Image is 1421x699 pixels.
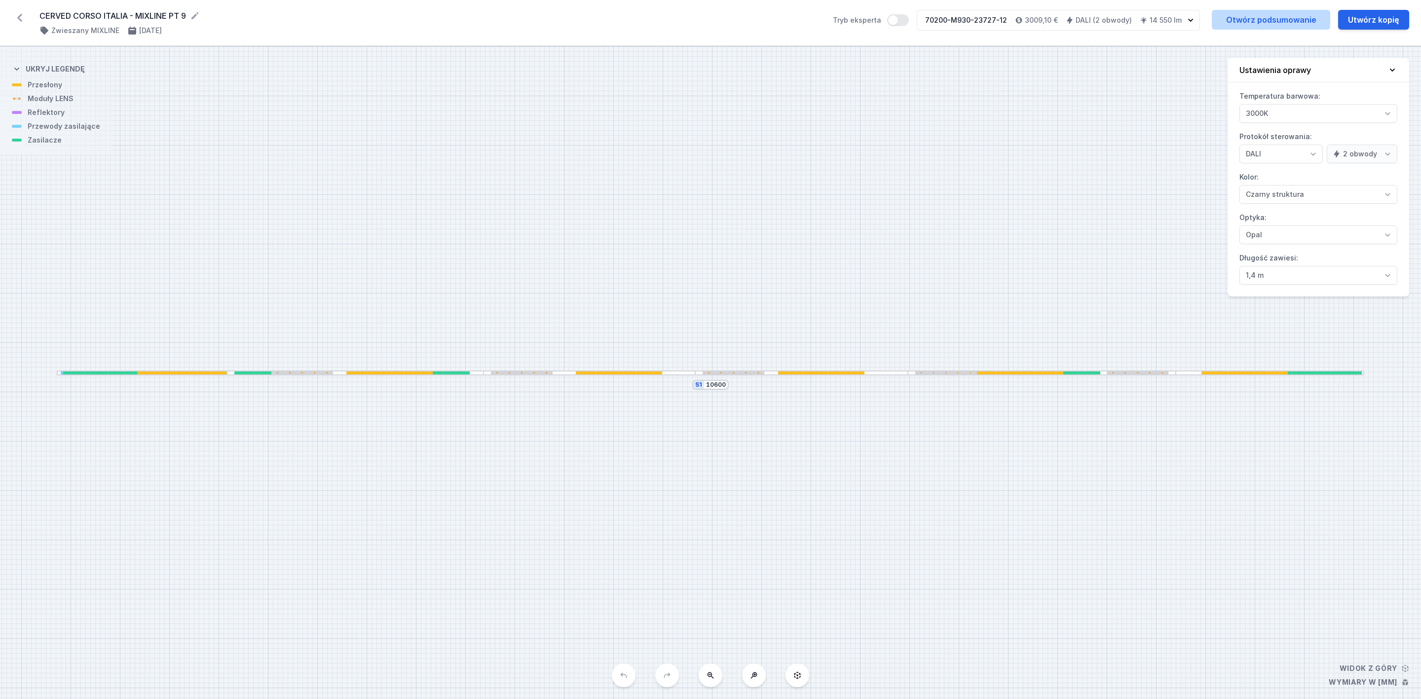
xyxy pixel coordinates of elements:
form: CERVED CORSO ITALIA - MIXLINE PT 9 [39,10,821,22]
input: Wymiar [mm] [706,381,726,389]
select: Protokół sterowania: [1327,145,1397,163]
h4: 3009,10 € [1025,15,1058,25]
h4: DALI (2 obwody) [1076,15,1132,25]
a: Otwórz podsumowanie [1212,10,1330,30]
label: Protokół sterowania: [1239,129,1397,163]
h4: Ukryj legendę [26,64,85,74]
h4: Zwieszany MIXLINE [51,26,119,36]
select: Protokół sterowania: [1239,145,1323,163]
button: Tryb eksperta [887,14,909,26]
select: Długość zawiesi: [1239,266,1397,285]
label: Temperatura barwowa: [1239,88,1397,123]
h4: 14 550 lm [1150,15,1182,25]
label: Tryb eksperta [833,14,909,26]
div: 70200-M930-23727-12 [925,15,1007,25]
button: 70200-M930-23727-123009,10 €DALI (2 obwody)14 550 lm [917,10,1200,31]
select: Kolor: [1239,185,1397,204]
select: Temperatura barwowa: [1239,104,1397,123]
button: Ustawienia oprawy [1228,58,1409,82]
button: Ukryj legendę [12,56,85,80]
h4: Ustawienia oprawy [1239,64,1311,76]
button: Utwórz kopię [1338,10,1409,30]
h4: [DATE] [139,26,162,36]
label: Optyka: [1239,210,1397,244]
label: Długość zawiesi: [1239,250,1397,285]
button: Edytuj nazwę projektu [190,11,200,21]
label: Kolor: [1239,169,1397,204]
select: Optyka: [1239,225,1397,244]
